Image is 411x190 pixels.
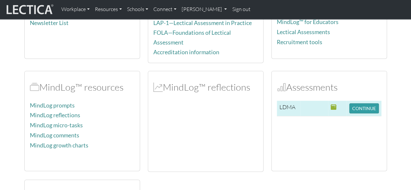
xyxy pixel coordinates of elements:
a: Connect [151,3,179,16]
a: MindLog comments [30,132,79,139]
a: MindLog™ for Educators [277,19,339,25]
a: Workplace [59,3,92,16]
a: MindLog micro-tasks [30,122,83,129]
h2: Assessments [277,82,381,93]
span: MindLog™ resources [30,81,39,93]
a: LAP-1—Lectical Assessment in Practice [153,19,252,26]
a: MindLog growth charts [30,142,88,149]
a: Accreditation information [153,49,219,56]
span: This Assessment closes on: 2025-10-14 02:00 [331,103,337,110]
a: Newsletter List [30,19,69,26]
a: Schools [124,3,151,16]
span: MindLog [153,81,163,93]
a: Resources [92,3,124,16]
span: Assessments [277,81,286,93]
button: CONTINUE [349,103,379,113]
a: MindLog reflections [30,112,80,119]
a: Sign out [229,3,253,16]
h2: MindLog™ resources [30,82,135,93]
a: Lectical Assessments [277,29,330,35]
img: lecticalive [5,3,54,16]
a: [PERSON_NAME] [179,3,229,16]
a: Recruitment tools [277,39,322,45]
a: FOLA—Foundations of Lectical Assessment [153,29,231,45]
td: LDMA [277,101,300,116]
a: MindLog prompts [30,102,75,109]
h2: MindLog™ reflections [153,82,258,93]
